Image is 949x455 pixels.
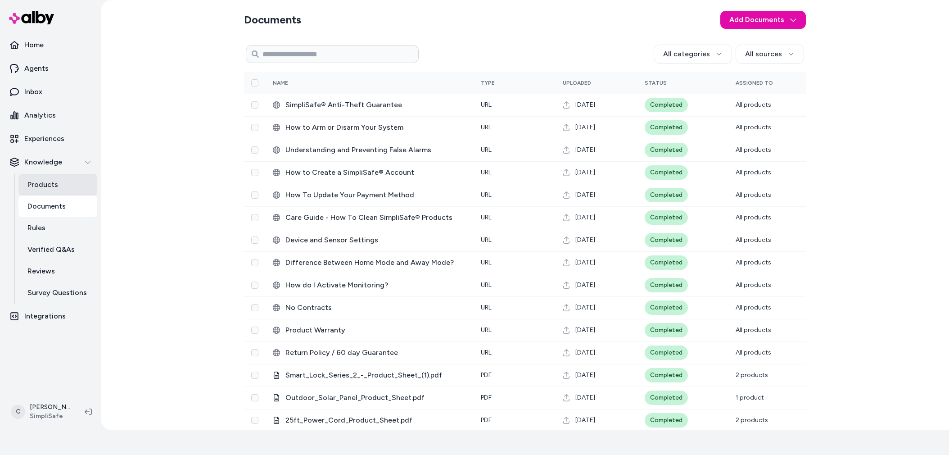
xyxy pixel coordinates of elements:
span: SimpliSafe [30,412,70,421]
span: Care Guide - How To Clean SimpliSafe® Products [285,212,466,223]
a: Documents [18,196,97,217]
button: Select row [251,124,258,131]
span: Device and Sensor Settings [285,235,466,246]
button: Knowledge [4,151,97,173]
div: Name [273,79,340,86]
div: Completed [645,413,688,428]
span: All products [736,123,771,131]
div: Difference Between Home Mode and Away Mode? [273,257,466,268]
span: No Contracts [285,302,466,313]
span: URL [481,236,492,244]
span: All products [736,168,771,176]
div: Completed [645,255,688,270]
span: [DATE] [575,146,595,155]
button: Select row [251,237,258,244]
p: [PERSON_NAME] [30,403,70,412]
div: Completed [645,188,688,202]
div: No Contracts [273,302,466,313]
div: Care Guide - How To Clean SimpliSafe® Products [273,212,466,223]
span: All categories [663,49,710,59]
div: Completed [645,368,688,382]
img: alby Logo [9,11,54,24]
span: URL [481,304,492,311]
span: All products [736,101,771,109]
span: All products [736,236,771,244]
span: All sources [745,49,782,59]
span: pdf [481,394,492,401]
div: Completed [645,165,688,180]
p: Agents [24,63,49,74]
button: Select row [251,349,258,356]
span: Difference Between Home Mode and Away Mode? [285,257,466,268]
div: Completed [645,98,688,112]
div: ‎How To Update Your Payment Method [273,190,466,200]
p: Products [27,179,58,190]
div: Completed [645,210,688,225]
div: Product Warranty [273,325,466,336]
span: All products [736,214,771,221]
span: Status [645,80,667,86]
a: Products [18,174,97,196]
span: 2 products [736,416,768,424]
span: Return Policy / 60 day Guarantee [285,347,466,358]
span: Assigned To [736,80,773,86]
span: 25ft_Power_Cord_Product_Sheet.pdf [285,415,466,426]
p: Rules [27,223,45,233]
button: C[PERSON_NAME]SimpliSafe [5,397,77,426]
span: All products [736,304,771,311]
span: [DATE] [575,100,595,109]
p: Survey Questions [27,287,87,298]
span: URL [481,123,492,131]
button: Select row [251,327,258,334]
span: C [11,405,25,419]
span: All products [736,326,771,334]
a: Experiences [4,128,97,150]
span: URL [481,191,492,199]
button: Select row [251,146,258,154]
a: Home [4,34,97,56]
a: Verified Q&As [18,239,97,260]
span: [DATE] [575,236,595,245]
p: Reviews [27,266,55,277]
span: All products [736,349,771,356]
div: Completed [645,120,688,135]
span: ‎Understanding and Preventing False Alarms [285,145,466,155]
span: [DATE] [575,371,595,380]
div: Return Policy / 60 day Guarantee [273,347,466,358]
p: Inbox [24,86,42,97]
div: Completed [645,346,688,360]
span: pdf [481,371,492,379]
div: Completed [645,391,688,405]
button: Select row [251,304,258,311]
p: Verified Q&As [27,244,75,255]
span: All products [736,146,771,154]
div: Device and Sensor Settings [273,235,466,246]
p: Analytics [24,110,56,121]
button: Select row [251,282,258,289]
span: URL [481,146,492,154]
div: Smart_Lock_Series_2_-_Product_Sheet_(1).pdf [273,370,466,381]
span: [DATE] [575,258,595,267]
div: Completed [645,233,688,247]
button: Select row [251,169,258,176]
p: Documents [27,201,66,212]
span: ‎How To Update Your Payment Method [285,190,466,200]
span: ‎SimpliSafe® Anti-Theft Guarantee [285,100,466,110]
span: URL [481,168,492,176]
button: All categories [654,45,732,64]
span: Product Warranty [285,325,466,336]
a: Agents [4,58,97,79]
span: URL [481,281,492,289]
button: Select row [251,101,258,109]
span: URL [481,101,492,109]
div: ‎Understanding and Preventing False Alarms [273,145,466,155]
a: Inbox [4,81,97,103]
span: [DATE] [575,123,595,132]
span: Type [481,80,495,86]
span: Smart_Lock_Series_2_-_Product_Sheet_(1).pdf [285,370,466,381]
button: All sources [736,45,804,64]
span: URL [481,259,492,266]
a: Integrations [4,305,97,327]
span: URL [481,326,492,334]
div: Completed [645,143,688,157]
